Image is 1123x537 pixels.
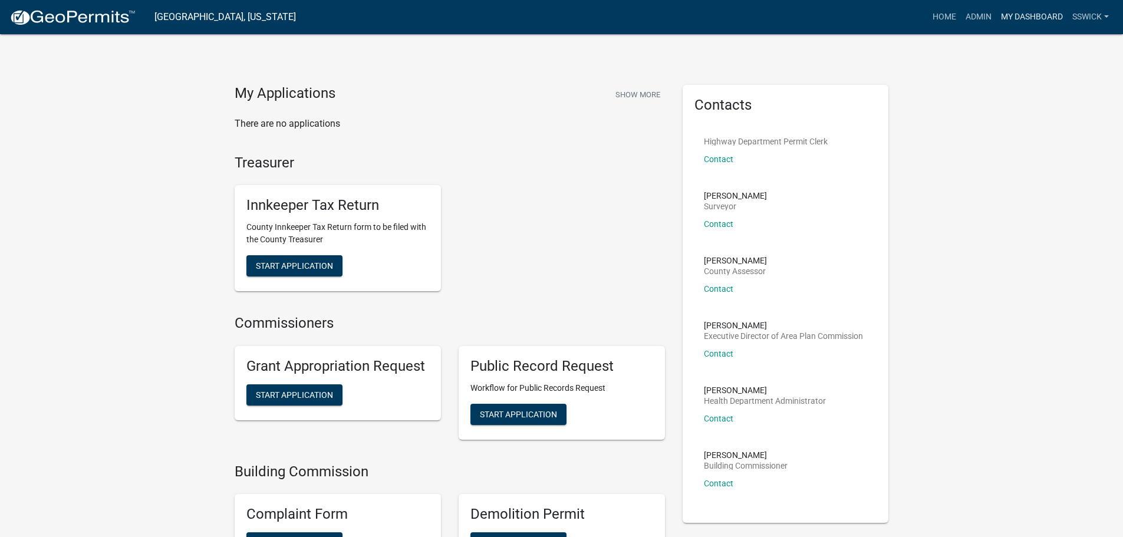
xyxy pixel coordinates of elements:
[246,358,429,375] h5: Grant Appropriation Request
[704,479,733,488] a: Contact
[704,349,733,358] a: Contact
[235,154,665,172] h4: Treasurer
[246,255,343,276] button: Start Application
[235,315,665,332] h4: Commissioners
[928,6,961,28] a: Home
[470,404,567,425] button: Start Application
[246,197,429,214] h5: Innkeeper Tax Return
[704,397,826,405] p: Health Department Administrator
[470,506,653,523] h5: Demolition Permit
[704,332,863,340] p: Executive Director of Area Plan Commission
[704,202,767,210] p: Surveyor
[470,358,653,375] h5: Public Record Request
[704,321,863,330] p: [PERSON_NAME]
[704,414,733,423] a: Contact
[235,117,665,131] p: There are no applications
[256,261,333,271] span: Start Application
[470,382,653,394] p: Workflow for Public Records Request
[694,97,877,114] h5: Contacts
[704,256,767,265] p: [PERSON_NAME]
[235,85,335,103] h4: My Applications
[996,6,1068,28] a: My Dashboard
[1068,6,1114,28] a: sswick
[611,85,665,104] button: Show More
[704,137,828,146] p: Highway Department Permit Clerk
[704,219,733,229] a: Contact
[704,154,733,164] a: Contact
[704,451,788,459] p: [PERSON_NAME]
[704,267,767,275] p: County Assessor
[704,284,733,294] a: Contact
[704,192,767,200] p: [PERSON_NAME]
[704,386,826,394] p: [PERSON_NAME]
[246,506,429,523] h5: Complaint Form
[154,7,296,27] a: [GEOGRAPHIC_DATA], [US_STATE]
[235,463,665,480] h4: Building Commission
[246,221,429,246] p: County Innkeeper Tax Return form to be filed with the County Treasurer
[480,409,557,419] span: Start Application
[256,390,333,399] span: Start Application
[246,384,343,406] button: Start Application
[961,6,996,28] a: Admin
[704,462,788,470] p: Building Commissioner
